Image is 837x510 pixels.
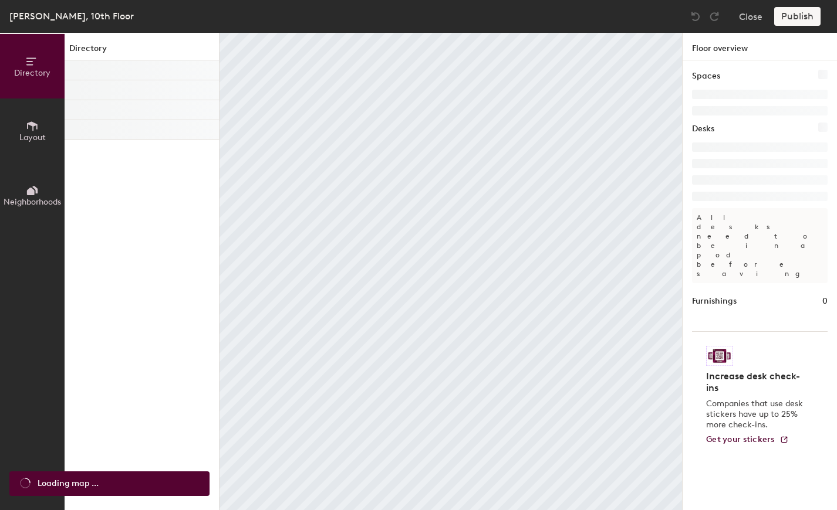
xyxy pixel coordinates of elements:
span: Layout [19,132,46,142]
h1: Spaces [692,70,720,83]
span: Loading map ... [38,477,99,490]
h1: 0 [822,295,828,308]
div: [PERSON_NAME], 10th Floor [9,9,134,23]
span: Get your stickers [706,434,775,444]
p: All desks need to be in a pod before saving [692,208,828,283]
span: Directory [14,68,50,78]
a: Get your stickers [706,435,789,445]
h1: Floor overview [683,33,837,60]
img: Sticker logo [706,346,733,366]
canvas: Map [220,33,682,510]
img: Undo [690,11,701,22]
h1: Desks [692,123,714,135]
img: Redo [708,11,720,22]
span: Neighborhoods [4,197,61,207]
button: Close [739,7,762,26]
h4: Increase desk check-ins [706,370,806,394]
p: Companies that use desk stickers have up to 25% more check-ins. [706,399,806,430]
h1: Directory [65,42,219,60]
h1: Furnishings [692,295,737,308]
